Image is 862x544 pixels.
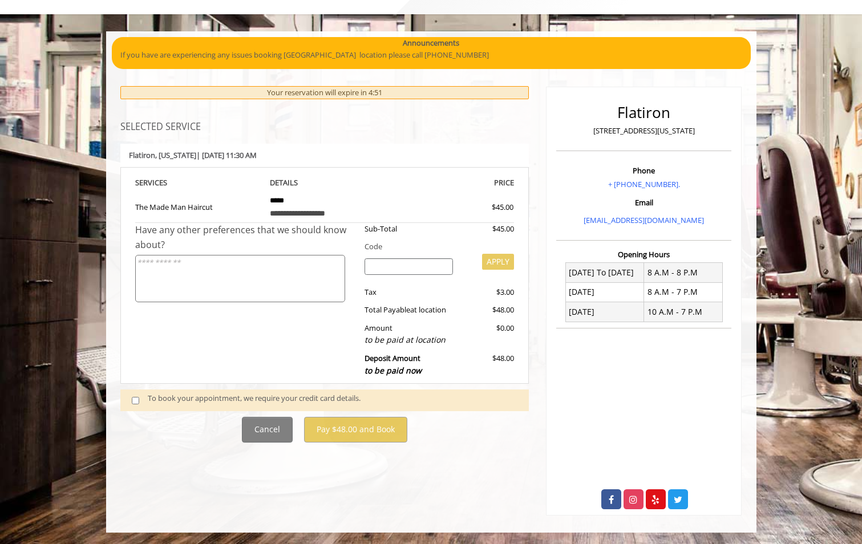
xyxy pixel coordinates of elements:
[388,176,515,189] th: PRICE
[462,352,514,377] div: $48.00
[644,302,723,322] td: 10 A.M - 7 P.M
[462,322,514,347] div: $0.00
[608,179,680,189] a: + [PHONE_NUMBER].
[135,189,262,223] td: The Made Man Haircut
[365,353,422,376] b: Deposit Amount
[135,223,357,252] div: Have any other preferences that we should know about?
[462,304,514,316] div: $48.00
[120,86,529,99] div: Your reservation will expire in 4:51
[584,215,704,225] a: [EMAIL_ADDRESS][DOMAIN_NAME]
[120,122,529,132] h3: SELECTED SERVICE
[559,104,729,121] h2: Flatiron
[565,282,644,302] td: [DATE]
[120,49,742,61] p: If you have are experiencing any issues booking [GEOGRAPHIC_DATA] location please call [PHONE_NUM...
[482,254,514,270] button: APPLY
[135,176,262,189] th: SERVICE
[242,417,293,442] button: Cancel
[304,417,407,442] button: Pay $48.00 and Book
[559,125,729,137] p: [STREET_ADDRESS][US_STATE]
[462,223,514,235] div: $45.00
[644,263,723,282] td: 8 A.M - 8 P.M
[410,305,446,315] span: at location
[365,365,422,376] span: to be paid now
[462,286,514,298] div: $3.00
[148,392,517,408] div: To book your appointment, we require your credit card details.
[365,334,453,346] div: to be paid at location
[261,176,388,189] th: DETAILS
[356,322,462,347] div: Amount
[356,304,462,316] div: Total Payable
[559,167,729,174] h3: Phone
[644,282,723,302] td: 8 A.M - 7 P.M
[163,177,167,188] span: S
[565,263,644,282] td: [DATE] To [DATE]
[356,241,514,253] div: Code
[451,201,513,213] div: $45.00
[565,302,644,322] td: [DATE]
[356,223,462,235] div: Sub-Total
[356,286,462,298] div: Tax
[403,37,459,49] b: Announcements
[155,150,196,160] span: , [US_STATE]
[559,198,729,206] h3: Email
[129,150,257,160] b: Flatiron | [DATE] 11:30 AM
[556,250,731,258] h3: Opening Hours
